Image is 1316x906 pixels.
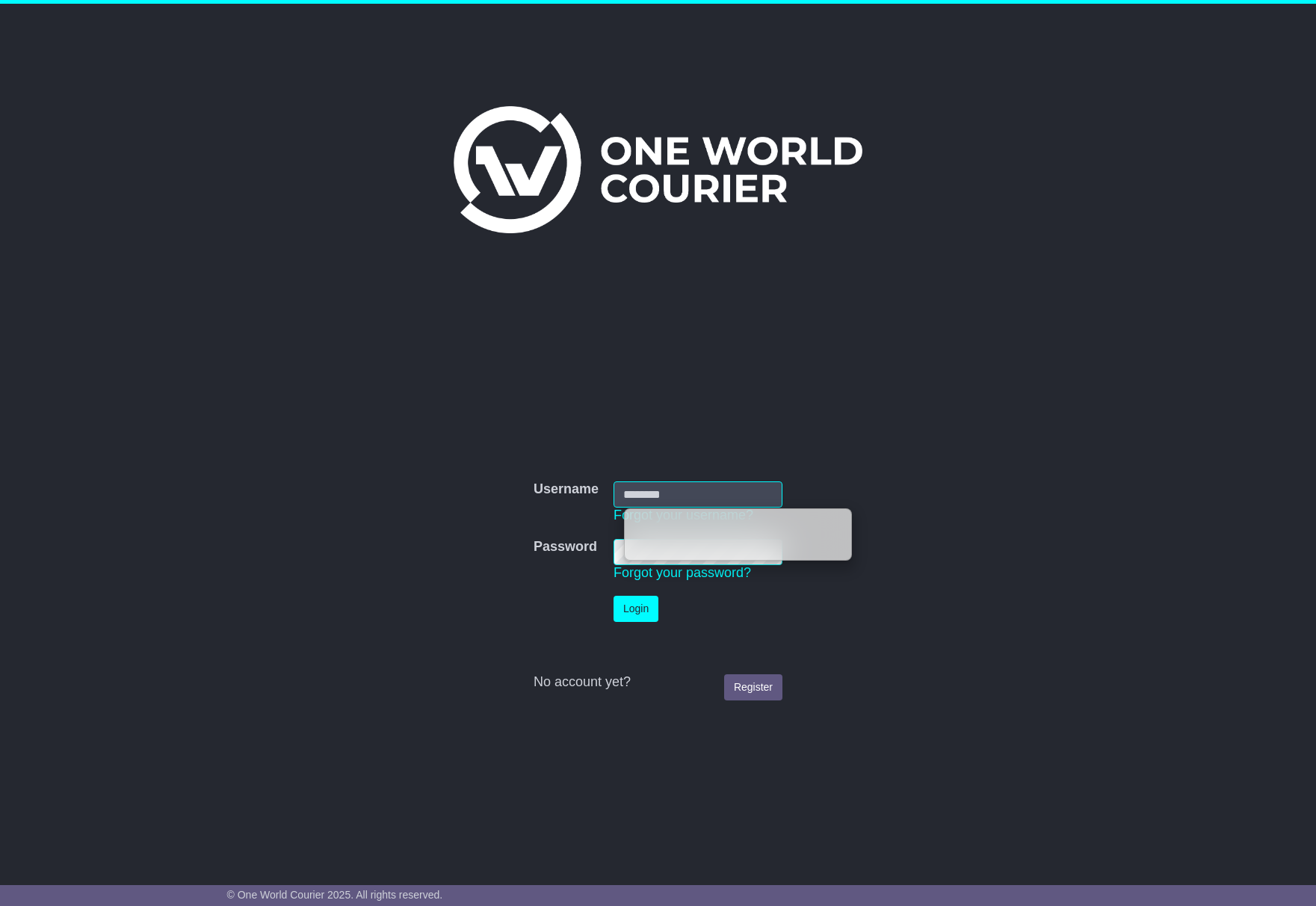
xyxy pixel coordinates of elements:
a: Forgot your username? [614,508,753,523]
label: Username [534,481,599,498]
button: Login [614,596,658,622]
span: © One World Courier 2025. All rights reserved. [227,889,443,901]
a: Register [724,674,782,700]
a: Forgot your password? [614,565,751,580]
label: Password [534,539,597,555]
img: One World [454,106,862,233]
div: No account yet? [534,674,782,691]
